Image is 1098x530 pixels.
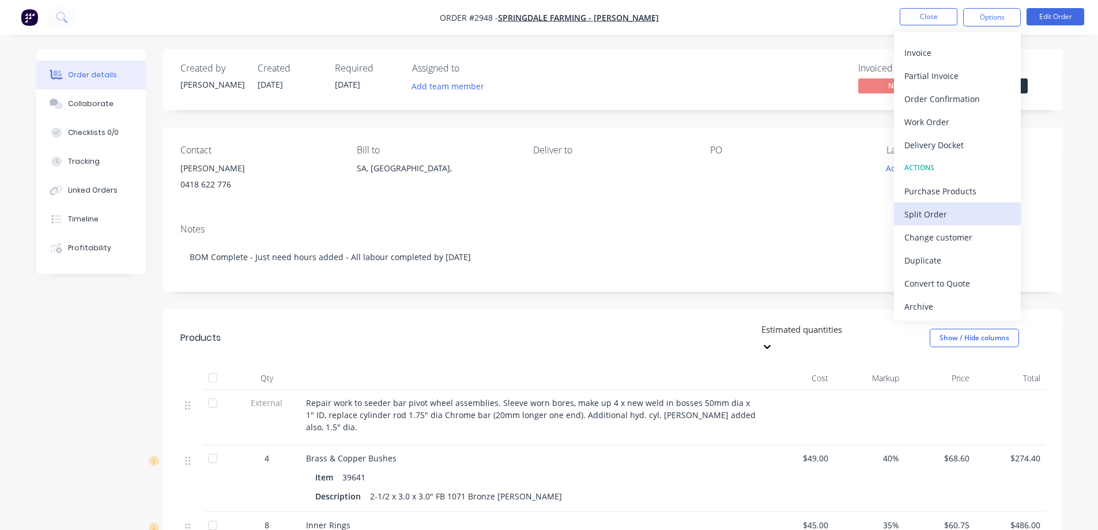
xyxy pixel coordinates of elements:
div: Total [974,367,1045,390]
button: Profitability [36,234,146,262]
span: $68.60 [908,452,970,464]
div: Contact [180,145,338,156]
span: Brass & Copper Bushes [306,453,397,464]
button: Show / Hide columns [930,329,1019,347]
div: Notes [180,224,1045,235]
span: 40% [837,452,899,464]
div: Markup [833,367,904,390]
div: SA, [GEOGRAPHIC_DATA], [357,160,515,197]
button: Collaborate [36,89,146,118]
span: 4 [265,452,269,464]
div: Purchase Products [904,183,1010,200]
div: Collaborate [68,99,114,109]
div: Assigned to [412,63,527,74]
button: Add team member [405,78,490,94]
div: Description [315,488,365,505]
div: [PERSON_NAME] [180,160,338,176]
div: Invoiced [858,63,945,74]
div: 0418 622 776 [180,176,338,193]
div: Tracking [68,156,100,167]
span: Repair work to seeder bar pivot wheel assemblies. Sleeve worn bores, make up 4 x new weld in boss... [306,397,758,433]
div: Duplicate [904,252,1010,269]
span: Order #2948 - [440,12,498,23]
div: Created [258,63,321,74]
div: Partial Invoice [904,67,1010,84]
div: Price [904,367,975,390]
a: Springdale Farming - [PERSON_NAME] [498,12,659,23]
div: [PERSON_NAME]0418 622 776 [180,160,338,197]
span: External [237,397,297,409]
img: Factory [21,9,38,26]
div: Qty [232,367,301,390]
div: Timeline [68,214,99,224]
div: ACTIONS [904,160,1010,175]
button: Edit Order [1027,8,1084,25]
div: Invoice [904,44,1010,61]
div: Order Confirmation [904,91,1010,107]
button: Order details [36,61,146,89]
div: Linked Orders [68,185,118,196]
button: Options [963,8,1021,27]
span: [DATE] [258,79,283,90]
button: Tracking [36,147,146,176]
div: Change customer [904,229,1010,246]
span: $274.40 [979,452,1040,464]
span: [DATE] [335,79,360,90]
button: Add team member [412,78,490,94]
div: BOM Complete - Just need hours added - All labour completed by [DATE] [180,239,1045,275]
div: Cost [763,367,833,390]
div: 39641 [338,469,370,486]
div: Deliver to [533,145,691,156]
div: Delivery Docket [904,137,1010,153]
div: Bill to [357,145,515,156]
div: Convert to Quote [904,275,1010,292]
div: SA, [GEOGRAPHIC_DATA], [357,160,515,176]
div: [PERSON_NAME] [180,78,244,91]
div: Labels [886,145,1044,156]
button: Add labels [880,160,933,176]
div: Products [180,331,221,345]
button: Linked Orders [36,176,146,205]
div: Work Order [904,114,1010,130]
button: Checklists 0/0 [36,118,146,147]
div: Split Order [904,206,1010,223]
div: Archive [904,298,1010,315]
button: Close [900,8,957,25]
div: PO [710,145,868,156]
div: Item [315,469,338,486]
div: Required [335,63,398,74]
div: Order details [68,70,117,80]
div: Created by [180,63,244,74]
div: Checklists 0/0 [68,127,119,138]
span: $49.00 [767,452,829,464]
div: Profitability [68,243,111,253]
button: Timeline [36,205,146,234]
div: 2-1/2 x 3.0 x 3.0" FB 1071 Bronze [PERSON_NAME] [365,488,567,505]
span: No [858,78,927,93]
